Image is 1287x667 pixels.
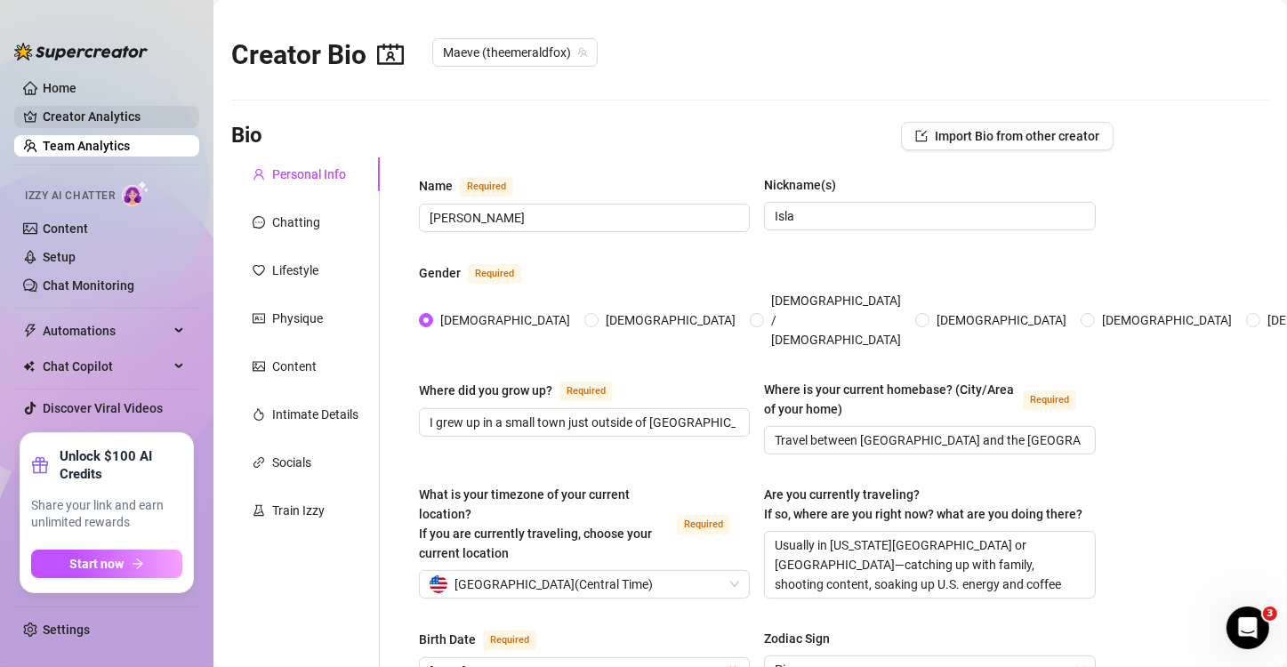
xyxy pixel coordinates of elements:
a: Discover Viral Videos [43,401,163,415]
span: Required [468,264,521,284]
div: Chatting [272,213,320,232]
label: Zodiac Sign [764,629,842,648]
label: Gender [419,262,541,284]
span: Maeve (theemeraldfox) [443,39,587,66]
input: Where did you grow up? [430,413,736,432]
span: 3 [1263,607,1277,621]
span: Automations [43,317,169,345]
span: [DEMOGRAPHIC_DATA] / [DEMOGRAPHIC_DATA] [764,291,908,350]
span: Izzy AI Chatter [25,188,115,205]
div: Where did you grow up? [419,381,552,400]
span: fire [253,408,265,421]
div: Content [272,357,317,376]
span: Start now [70,557,125,571]
a: Team Analytics [43,139,130,153]
button: Import Bio from other creator [901,122,1114,150]
span: Required [677,515,730,534]
div: Intimate Details [272,405,358,424]
label: Name [419,175,533,197]
span: [DEMOGRAPHIC_DATA] [929,310,1074,330]
span: [DEMOGRAPHIC_DATA] [433,310,577,330]
iframe: Intercom live chat [1227,607,1269,649]
a: Chat Monitoring [43,278,134,293]
strong: Unlock $100 AI Credits [60,447,182,483]
span: experiment [253,504,265,517]
a: Home [43,81,76,95]
div: Socials [272,453,311,472]
span: Chat Copilot [43,352,169,381]
span: Share your link and earn unlimited rewards [31,497,182,532]
label: Birth Date [419,629,556,650]
span: idcard [253,312,265,325]
div: Zodiac Sign [764,629,830,648]
input: Nickname(s) [775,206,1081,226]
input: Name [430,208,736,228]
span: message [253,216,265,229]
span: [DEMOGRAPHIC_DATA] [599,310,743,330]
span: Are you currently traveling? If so, where are you right now? what are you doing there? [764,487,1082,521]
span: picture [253,360,265,373]
textarea: Usually in [US_STATE][GEOGRAPHIC_DATA] or [GEOGRAPHIC_DATA]—catching up with family, shooting con... [765,532,1094,598]
button: Start nowarrow-right [31,550,182,578]
span: heart [253,264,265,277]
input: Where is your current homebase? (City/Area of your home) [775,430,1081,450]
span: gift [31,456,49,474]
label: Nickname(s) [764,175,849,195]
div: Name [419,176,453,196]
span: Required [460,177,513,197]
label: Where did you grow up? [419,380,632,401]
label: Where is your current homebase? (City/Area of your home) [764,380,1095,419]
img: Chat Copilot [23,360,35,373]
img: us [430,575,447,593]
span: Required [1023,390,1076,410]
span: [DEMOGRAPHIC_DATA] [1095,310,1239,330]
img: logo-BBDzfeDw.svg [14,43,148,60]
a: Settings [43,623,90,637]
div: Gender [419,263,461,283]
span: import [915,130,928,142]
span: Required [559,382,613,401]
img: AI Chatter [122,181,149,206]
div: Lifestyle [272,261,318,280]
span: contacts [377,41,404,68]
div: Personal Info [272,165,346,184]
span: What is your timezone of your current location? If you are currently traveling, choose your curre... [419,487,652,560]
a: Creator Analytics [43,102,185,131]
span: [GEOGRAPHIC_DATA] ( Central Time ) [454,571,653,598]
span: thunderbolt [23,324,37,338]
span: user [253,168,265,181]
h2: Creator Bio [231,38,404,72]
a: Content [43,221,88,236]
div: Where is your current homebase? (City/Area of your home) [764,380,1015,419]
span: Required [483,631,536,650]
div: Birth Date [419,630,476,649]
h3: Bio [231,122,262,150]
div: Nickname(s) [764,175,836,195]
div: Physique [272,309,323,328]
div: Train Izzy [272,501,325,520]
span: arrow-right [132,558,144,570]
span: team [577,47,588,58]
a: Setup [43,250,76,264]
span: Import Bio from other creator [935,129,1099,143]
span: link [253,456,265,469]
